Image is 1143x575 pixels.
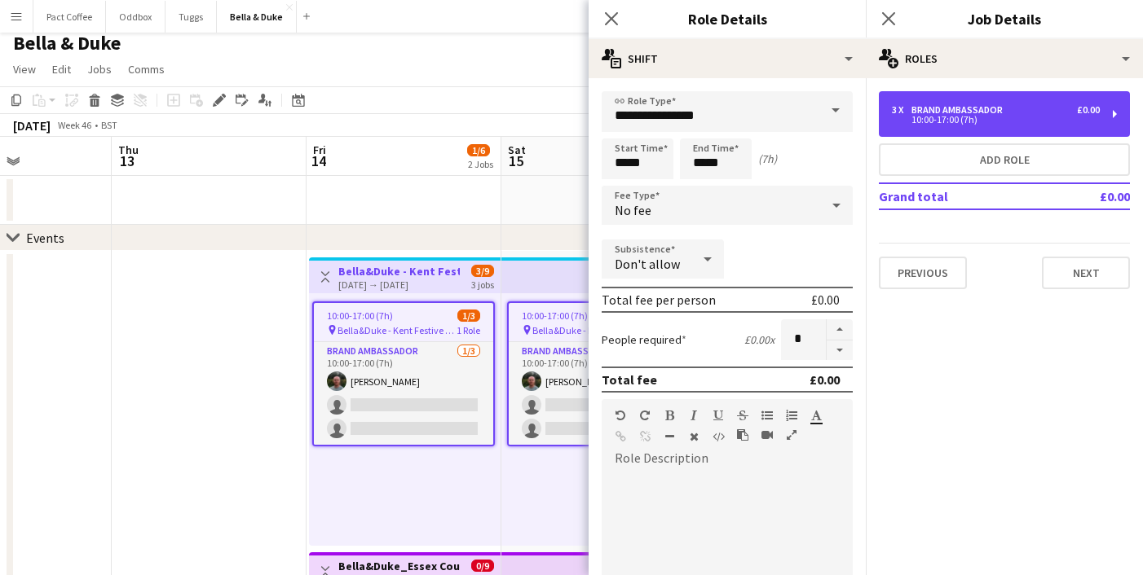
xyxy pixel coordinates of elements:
span: 14 [311,151,326,170]
a: Jobs [81,59,118,80]
span: 1 Role [457,324,480,336]
span: Week 46 [54,119,95,131]
button: Horizontal Line [664,430,675,443]
button: Unordered List [761,409,773,422]
button: Next [1042,257,1130,289]
button: Pact Coffee [33,1,106,33]
button: Add role [879,143,1130,176]
span: Edit [52,62,71,77]
div: Events [26,230,64,246]
span: Jobs [87,62,112,77]
div: £0.00 [810,371,840,388]
span: Don't allow [615,256,680,272]
button: Fullscreen [786,428,797,441]
h3: Bella&Duke_Essex County Christmas Fair [338,559,460,573]
span: 10:00-17:00 (7h) [327,309,393,322]
div: £0.00 x [744,332,775,347]
button: Oddbox [106,1,165,33]
span: Fri [313,143,326,157]
div: Shift [589,39,866,78]
td: Grand total [879,183,1053,209]
span: Bella&Duke - Kent Festive Gift Fair [338,324,457,336]
div: Brand Ambassador [911,104,1009,116]
app-card-role: Brand Ambassador1/310:00-17:00 (7h)[PERSON_NAME] [509,342,688,445]
a: Comms [121,59,171,80]
div: [DATE] [13,117,51,134]
span: No fee [615,202,651,218]
div: [DATE] → [DATE] [338,279,460,291]
button: Previous [879,257,967,289]
td: £0.00 [1053,183,1130,209]
h3: Bella&Duke - Kent Festive Gift Fair [338,264,460,279]
button: Ordered List [786,409,797,422]
app-job-card: 10:00-17:00 (7h)1/3 Bella&Duke - Kent Festive Gift Fair1 RoleBrand Ambassador1/310:00-17:00 (7h)[... [507,301,690,446]
div: 3 jobs [471,277,494,291]
div: 10:00-17:00 (7h) [892,116,1100,124]
button: Underline [713,409,724,422]
h3: Role Details [589,8,866,29]
span: 15 [505,151,526,170]
app-card-role: Brand Ambassador1/310:00-17:00 (7h)[PERSON_NAME] [314,342,493,445]
div: Total fee [602,371,657,388]
button: Bold [664,409,675,422]
span: 0/9 [471,560,494,572]
div: BST [101,119,117,131]
button: Strikethrough [737,409,748,422]
a: Edit [46,59,77,80]
button: Bella & Duke [217,1,297,33]
button: Insert video [761,428,773,441]
button: Redo [639,409,651,422]
span: Thu [118,143,139,157]
button: Increase [827,319,853,340]
span: 1/6 [467,144,490,156]
div: £0.00 [1077,104,1100,116]
button: Italic [688,409,699,422]
span: Comms [128,62,165,77]
button: Undo [615,409,626,422]
span: Sat [508,143,526,157]
span: Bella&Duke - Kent Festive Gift Fair [532,324,651,336]
label: People required [602,332,686,347]
span: View [13,62,36,77]
button: Tuggs [165,1,217,33]
div: 2 Jobs [468,158,493,170]
button: Text Color [810,409,822,422]
span: 10:00-17:00 (7h) [522,309,588,322]
button: Decrease [827,340,853,361]
button: Clear Formatting [688,430,699,443]
button: HTML Code [713,430,724,443]
div: Total fee per person [602,292,716,308]
div: £0.00 [811,292,840,308]
app-job-card: 10:00-17:00 (7h)1/3 Bella&Duke - Kent Festive Gift Fair1 RoleBrand Ambassador1/310:00-17:00 (7h)[... [312,301,495,446]
span: 1/3 [457,309,480,322]
div: 3 x [892,104,911,116]
div: Roles [866,39,1143,78]
a: View [7,59,42,80]
span: 13 [116,151,139,170]
button: Paste as plain text [737,428,748,441]
h1: Bella & Duke [13,31,121,55]
div: (7h) [758,151,777,166]
span: 3/9 [471,265,494,277]
h3: Job Details [866,8,1143,29]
